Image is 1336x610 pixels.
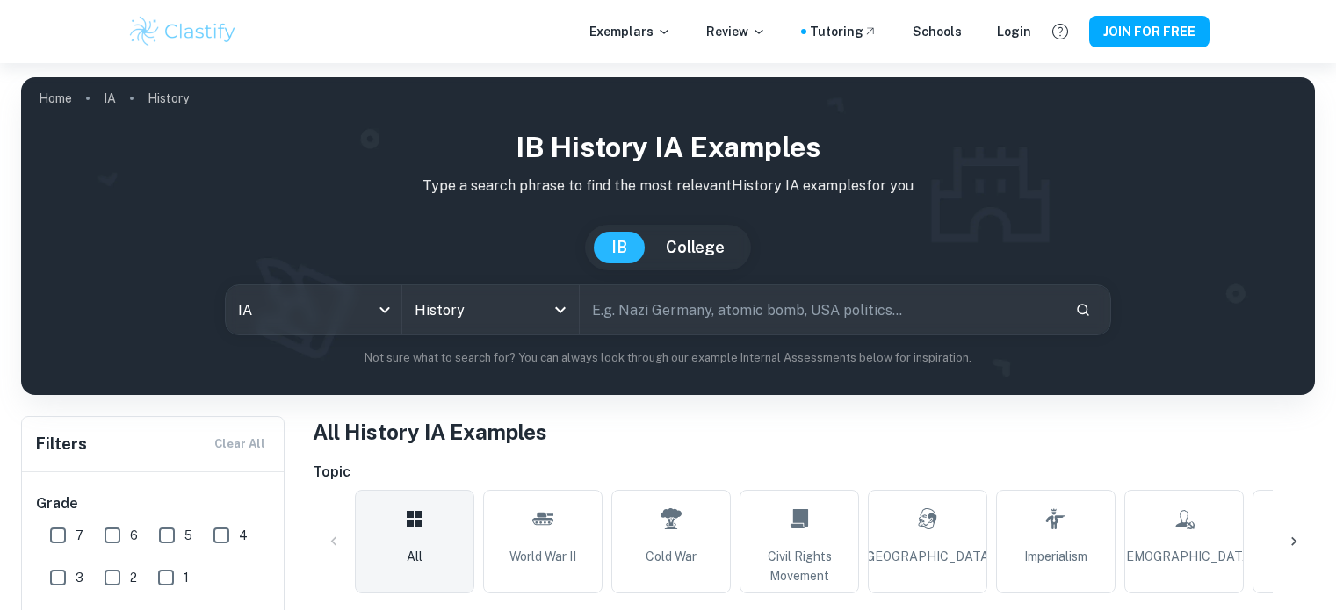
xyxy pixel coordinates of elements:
[130,526,138,545] span: 6
[407,547,422,566] span: All
[36,493,271,514] h6: Grade
[148,89,189,108] p: History
[184,526,192,545] span: 5
[1089,16,1210,47] button: JOIN FOR FREE
[313,462,1315,483] h6: Topic
[130,568,137,587] span: 2
[184,568,189,587] span: 1
[76,568,83,587] span: 3
[21,77,1315,395] img: profile cover
[548,298,573,322] button: Open
[913,22,962,41] a: Schools
[35,126,1301,169] h1: IB History IA examples
[127,14,239,49] img: Clastify logo
[313,416,1315,448] h1: All History IA Examples
[589,22,671,41] p: Exemplars
[646,547,697,566] span: Cold War
[810,22,877,41] a: Tutoring
[706,22,766,41] p: Review
[747,547,851,585] span: Civil Rights Movement
[1024,547,1087,566] span: Imperialism
[39,86,72,111] a: Home
[35,349,1301,367] p: Not sure what to search for? You can always look through our example Internal Assessments below f...
[36,432,87,456] h6: Filters
[509,547,576,566] span: World War II
[863,547,993,566] span: [GEOGRAPHIC_DATA]
[997,22,1031,41] a: Login
[226,285,401,334] div: IA
[35,176,1301,197] p: Type a search phrase to find the most relevant History IA examples for you
[1114,547,1254,566] span: [DEMOGRAPHIC_DATA]
[1045,17,1075,47] button: Help and Feedback
[594,232,645,263] button: IB
[1068,295,1098,325] button: Search
[239,526,248,545] span: 4
[580,285,1061,334] input: E.g. Nazi Germany, atomic bomb, USA politics...
[104,86,116,111] a: IA
[648,232,742,263] button: College
[76,526,83,545] span: 7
